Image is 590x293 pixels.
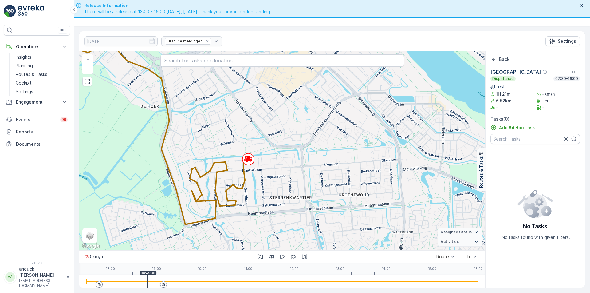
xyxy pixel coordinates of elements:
img: Google [81,242,101,250]
button: Operations [4,41,70,53]
p: -m [542,98,548,104]
p: 11:00 [244,267,252,271]
summary: Activities [438,237,482,247]
a: Layers [83,229,96,242]
p: Reports [16,129,68,135]
img: logo_light-DOdMpM7g.png [18,5,44,17]
a: Zoom Out [83,64,92,73]
p: 10:00 [198,267,206,271]
span: − [86,66,89,71]
input: Search for tasks or a location [160,54,404,67]
p: No tasks found with given filters. [502,234,570,240]
button: Engagement [4,96,70,108]
a: Insights [13,53,70,61]
p: Tasks ( 0 ) [490,116,580,122]
img: config error [517,189,553,218]
p: 6.52km [496,98,512,104]
a: Planning [13,61,70,70]
p: No Tasks [523,222,547,231]
p: [EMAIL_ADDRESS][DOMAIN_NAME] [19,278,63,288]
summary: Assignee Status [438,228,482,237]
p: Settings [558,38,576,44]
a: Open this area in Google Maps (opens a new window) [81,242,101,250]
p: 14:00 [382,267,391,271]
p: 15:00 [428,267,436,271]
a: Back [490,56,509,62]
p: 08:49:30 [141,271,155,275]
p: [GEOGRAPHIC_DATA] [490,68,541,76]
p: Cockpit [16,80,32,86]
a: Events99 [4,113,70,126]
button: Settings [545,36,580,46]
p: Dispatched [492,76,514,81]
span: Activities [441,239,459,244]
p: 16:00 [474,267,483,271]
a: Zoom In [83,55,92,64]
p: 07:30-16:00 [555,76,579,81]
img: logo [4,5,16,17]
p: Events [16,117,57,123]
p: Insights [16,54,31,60]
p: 08:00 [105,267,115,271]
p: Routes & Tasks [16,71,47,77]
span: + [86,57,89,62]
p: Routes & Tasks [478,156,484,188]
button: AAanouck.[PERSON_NAME][EMAIL_ADDRESS][DOMAIN_NAME] [4,266,70,288]
span: v 1.47.3 [4,261,70,265]
div: Help Tooltip Icon [542,69,547,74]
p: 99 [61,117,66,122]
a: Routes & Tasks [13,70,70,79]
a: Cockpit [13,79,70,87]
a: Add Ad Hoc Task [490,125,535,131]
p: -km/h [542,91,555,97]
a: Reports [4,126,70,138]
p: Operations [16,44,58,50]
span: There will be a release at 13:00 - 15:00 [DATE], [DATE]. Thank you for your understanding. [84,9,271,15]
p: 13:00 [336,267,344,271]
p: Back [499,56,509,62]
a: Settings [13,87,70,96]
p: Add Ad Hoc Task [499,125,535,131]
p: ⌘B [60,28,66,33]
p: Settings [16,89,33,95]
p: Planning [16,63,33,69]
a: Documents [4,138,70,150]
span: Release Information [84,2,271,9]
input: Search Tasks [490,134,580,144]
p: test [496,84,505,90]
p: anouck.[PERSON_NAME] [19,266,63,278]
span: Assignee Status [441,230,472,235]
p: Engagement [16,99,58,105]
p: 09:00 [151,267,161,271]
p: - [542,105,544,111]
p: - [496,105,498,111]
div: Route [436,254,449,259]
p: Documents [16,141,68,147]
p: 1H 21m [496,91,511,97]
div: AA [5,272,15,282]
div: 1x [466,254,471,259]
input: dd/mm/yyyy [84,36,158,46]
p: 12:00 [290,267,299,271]
p: 0 km/h [90,254,103,260]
